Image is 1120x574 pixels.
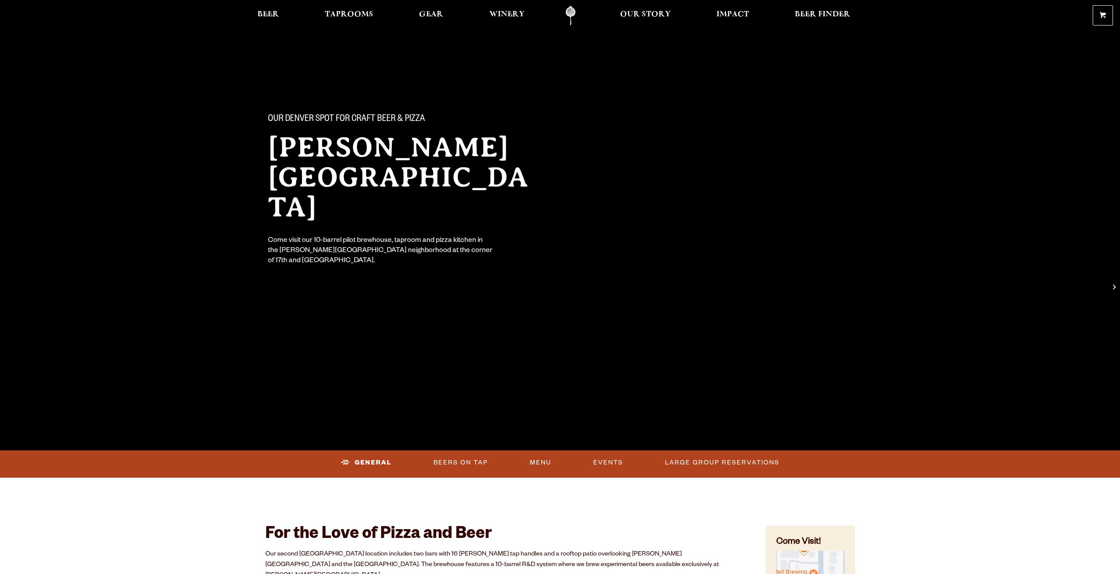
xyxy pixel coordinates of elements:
[711,6,755,26] a: Impact
[430,453,492,473] a: Beers On Tap
[620,11,671,18] span: Our Story
[614,6,676,26] a: Our Story
[484,6,530,26] a: Winery
[265,526,744,545] h2: For the Love of Pizza and Beer
[795,11,850,18] span: Beer Finder
[268,236,493,267] div: Come visit our 10-barrel pilot brewhouse, taproom and pizza kitchen in the [PERSON_NAME][GEOGRAPH...
[526,453,555,473] a: Menu
[419,11,443,18] span: Gear
[776,536,844,549] h4: Come Visit!
[268,114,425,125] span: Our Denver spot for craft beer & pizza
[590,453,627,473] a: Events
[789,6,856,26] a: Beer Finder
[325,11,373,18] span: Taprooms
[489,11,525,18] span: Winery
[338,453,395,473] a: General
[554,6,587,26] a: Odell Home
[319,6,379,26] a: Taprooms
[661,453,783,473] a: Large Group Reservations
[413,6,449,26] a: Gear
[716,11,749,18] span: Impact
[257,11,279,18] span: Beer
[268,132,543,222] h2: [PERSON_NAME][GEOGRAPHIC_DATA]
[252,6,285,26] a: Beer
